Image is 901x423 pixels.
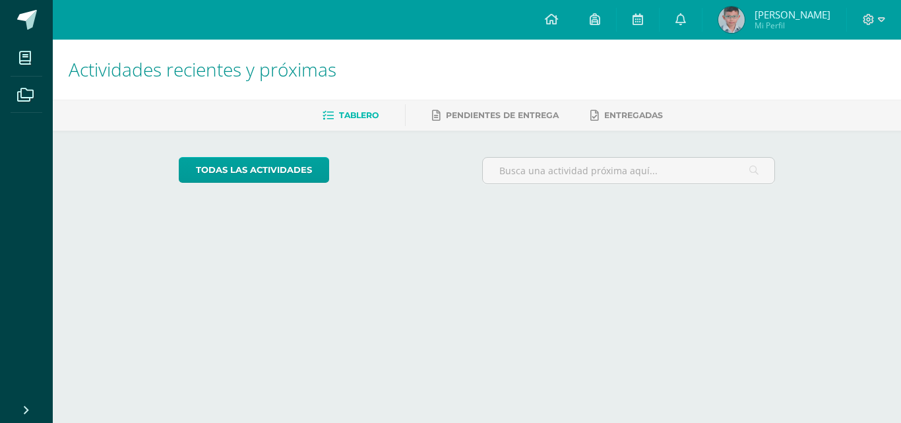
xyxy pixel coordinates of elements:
[446,110,559,120] span: Pendientes de entrega
[483,158,775,183] input: Busca una actividad próxima aquí...
[604,110,663,120] span: Entregadas
[323,105,379,126] a: Tablero
[755,8,830,21] span: [PERSON_NAME]
[755,20,830,31] span: Mi Perfil
[179,157,329,183] a: todas las Actividades
[432,105,559,126] a: Pendientes de entrega
[590,105,663,126] a: Entregadas
[69,57,336,82] span: Actividades recientes y próximas
[718,7,745,33] img: 8b7fbde8971f8ee6ea5c5692e75bf0b7.png
[339,110,379,120] span: Tablero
